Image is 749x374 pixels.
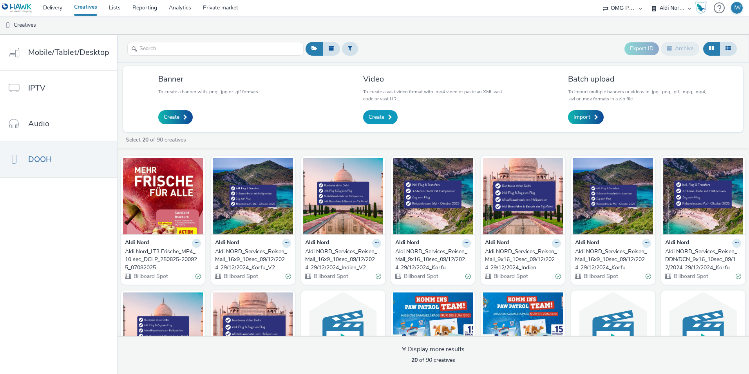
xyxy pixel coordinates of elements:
a: Aldi NORD_Services_Reisen_Mall_16x9_10sec_09/12/2024-29/12/2024_Korfu [575,248,651,272]
span: Import [574,113,590,121]
span: Billboard Spot [673,272,708,280]
div: Valid [376,272,381,281]
a: Aldi NORD_Services_Reisen_Mall_16x9_10sec_09/12/2024-29/12/2024_Indien_V2 [305,248,381,272]
button: Export ID [624,42,659,55]
a: Create [363,110,398,124]
div: Valid [195,272,201,281]
span: Billboard Spot [403,272,438,280]
strong: Aldi Nord [395,239,419,248]
img: Aldi NORD_Services_Reisen_DDN/DCN_9x16_10sec_09/12/2024-29/12/2024_Indien visual [213,292,293,369]
span: of 90 creatives [411,356,455,364]
button: Archive [661,42,699,55]
div: Valid [555,272,561,281]
div: Aldi Nord_LT3 Frische_MP4_10 sec_DCLP_250825-200925_07082025 [125,248,198,272]
input: Search... [127,42,304,56]
a: Create [158,110,193,124]
div: Valid [286,272,291,281]
span: DOOH [28,154,52,165]
div: Aldi NORD_Services_Reisen_Mall_16x9_10sec_09/12/2024-29/12/2024_Korfu_V2 [215,248,288,272]
img: Aldi Nord_LT3 Frische_MP4_10 sec_DCLP_250825-200925_07082025 visual [123,158,203,234]
span: Mobile/Tablet/Desktop [28,47,109,58]
div: Valid [646,272,651,281]
div: IW [733,2,741,14]
div: Valid [465,272,471,281]
strong: Aldi Nord [665,239,689,248]
a: Aldi Nord_LT3 Frische_MP4_10 sec_DCLP_250825-200925_07082025 [125,248,201,272]
p: To import multiple banners or videos in .jpg, .png, .gif, .mpg, .mp4, .avi or .mov formats in a z... [568,88,708,102]
div: Display more results [402,345,465,354]
span: Billboard Spot [313,272,348,280]
span: Billboard Spot [583,272,618,280]
strong: 20 [142,136,148,143]
span: Create [369,113,384,121]
span: Audio [28,118,49,129]
div: Aldi NORD_Services_Reisen_Mall_9x16_10sec_09/12/2024-29/12/2024_Korfu [395,248,468,272]
img: Aldi_NORD_Paw_Patrol_Roadside_672x432_10sec_02/09/2024-29/09/2024_new visual [393,292,473,369]
img: Aldi NORD_Services_Reisen_Mall_16x9_10sec_09/12/2024-29/12/2024_Korfu visual [573,158,653,234]
a: Select of 90 creatives [125,136,189,143]
img: Aldi NORD_Services_Reisen_Mall_16x9_10sec_09/12/2024-29/12/2024_Korfu_V2 visual [213,158,293,234]
p: To create a vast video format with .mp4 video or paste an XML vast code or vast URL. [363,88,503,102]
img: Hawk Academy [695,2,707,14]
img: Aldi_NORD_Paw_Patrol_Roadside_672x432_JPEG_02/09/2024-29/09/2024#Hann&Dres visual [573,292,653,369]
img: Aldi NORD_Services_Reisen_DDN/DCN_9x16_10sec_09/12/2024-29/12/2024_Korfu visual [663,158,743,234]
strong: 20 [411,356,418,364]
strong: Aldi Nord [215,239,239,248]
img: Aldi NORD_Services_Reisen_Mall_9x16_10sec_09/12/2024-29/12/2024_Korfu visual [393,158,473,234]
a: Aldi NORD_Services_Reisen_Mall_9x16_10sec_09/12/2024-29/12/2024_Korfu [395,248,471,272]
button: Grid [703,42,720,55]
span: Billboard Spot [493,272,528,280]
div: Aldi NORD_Services_Reisen_Mall_16x9_10sec_09/12/2024-29/12/2024_Korfu [575,248,648,272]
h3: Banner [158,74,259,84]
strong: Aldi Nord [575,239,599,248]
strong: Aldi Nord [125,239,149,248]
img: dooh [4,22,12,29]
span: Billboard Spot [133,272,168,280]
div: Aldi NORD_Services_Reisen_Mall_16x9_10sec_09/12/2024-29/12/2024_Indien_V2 [305,248,378,272]
img: undefined Logo [2,3,32,13]
p: To create a banner with .png, .jpg or .gif formats. [158,88,259,95]
img: Aldi_NORD_Paw_Patrol_Roadside_576x408_10sec_02/09/2024-29/09/2024_new visual [483,292,563,369]
h3: Batch upload [568,74,708,84]
a: Import [568,110,604,124]
a: Hawk Academy [695,2,710,14]
button: Table [720,42,737,55]
strong: Aldi Nord [305,239,329,248]
a: Aldi NORD_Services_Reisen_Mall_16x9_10sec_09/12/2024-29/12/2024_Korfu_V2 [215,248,291,272]
a: Aldi NORD_Services_Reisen_Mall_9x16_10sec_09/12/2024-29/12/2024_Indien [485,248,561,272]
span: IPTV [28,82,45,94]
strong: Aldi Nord [485,239,509,248]
img: Aldi_NORD_Paw_Patrol_Roadside_576x408_JPEG_02/09/2024-29/09/2024#Hann&Dres visual [663,292,743,369]
img: Aldi_NORD_Paw_Patrol_City_9x16_JPEG_02/09/2024-29/09/2024#Hann_new visual [303,292,383,369]
img: Aldi NORD_Services_Reisen_Mall_16x9_10sec_09/12/2024-29/12/2024_Indien_V2 visual [303,158,383,234]
div: Aldi NORD_Services_Reisen_DDN/DCN_9x16_10sec_09/12/2024-29/12/2024_Korfu [665,248,738,272]
div: Aldi NORD_Services_Reisen_Mall_9x16_10sec_09/12/2024-29/12/2024_Indien [485,248,558,272]
h3: Video [363,74,503,84]
a: Aldi NORD_Services_Reisen_DDN/DCN_9x16_10sec_09/12/2024-29/12/2024_Korfu [665,248,741,272]
span: Create [164,113,179,121]
span: Billboard Spot [223,272,258,280]
div: Valid [736,272,741,281]
img: Aldi NORD_Services_Reisen_Mall_9x16_10sec_09/12/2024-29/12/2024_Indien visual [483,158,563,234]
img: Aldi NORD_Services_Reisen_Mall_16x9_10sec_09/12/2024-29/12/2024_Indien visual [123,292,203,369]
